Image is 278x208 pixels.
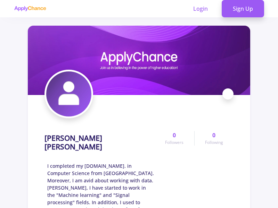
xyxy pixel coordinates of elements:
img: applychance logo text only [14,6,46,11]
span: Following [205,139,223,146]
a: 0Followers [155,131,194,146]
img: Omid Reza Heidaricover image [28,26,250,95]
span: 0 [173,131,176,139]
span: 0 [212,131,215,139]
img: Omid Reza Heidariavatar [46,71,91,116]
h1: [PERSON_NAME] [PERSON_NAME] [44,134,155,151]
a: 0Following [194,131,234,146]
span: Followers [165,139,183,146]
